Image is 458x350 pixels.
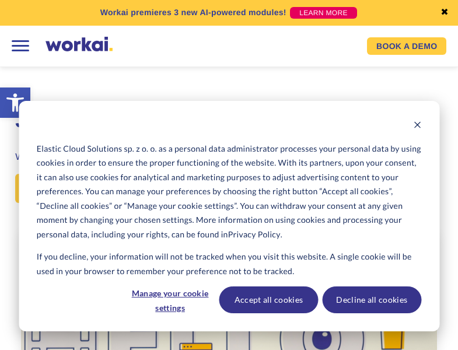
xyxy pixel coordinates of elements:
button: Dismiss cookie banner [413,119,421,134]
a: ✖ [440,8,449,17]
a: LEARN MORE [290,7,357,19]
div: Cookie banner [19,101,439,331]
a: Privacy Policy [228,228,281,242]
button: Manage your cookie settings [125,286,215,313]
p: If you decline, your information will not be tracked when you visit this website. A single cookie... [37,250,421,278]
h3: Work with us to deliver the world’s best employee experience platform [15,150,442,164]
a: See open positions [15,174,132,203]
p: Elastic Cloud Solutions sp. z o. o. as a personal data administrator processes your personal data... [37,142,421,242]
button: Decline all cookies [322,286,421,313]
h1: Join our award-winning team 🤝 [15,108,442,135]
p: Workai premieres 3 new AI-powered modules! [100,6,286,19]
a: BOOK A DEMO [367,37,446,55]
button: Accept all cookies [219,286,319,313]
